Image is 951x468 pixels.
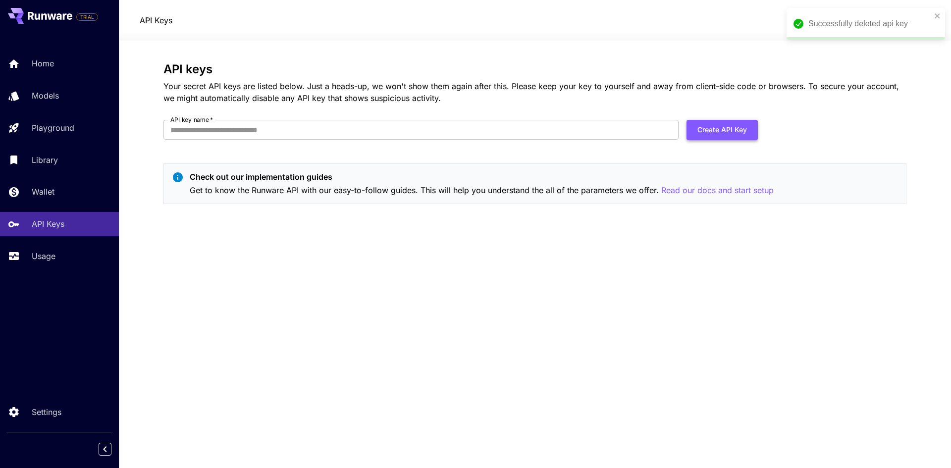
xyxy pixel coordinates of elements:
span: TRIAL [77,13,98,21]
p: Usage [32,250,55,262]
nav: breadcrumb [140,14,172,26]
p: Library [32,154,58,166]
button: Collapse sidebar [99,443,111,456]
p: Home [32,57,54,69]
p: Settings [32,406,61,418]
p: Models [32,90,59,102]
p: Your secret API keys are listed below. Just a heads-up, we won't show them again after this. Plea... [163,80,906,104]
p: Get to know the Runware API with our easy-to-follow guides. This will help you understand the all... [190,184,774,197]
label: API key name [170,115,213,124]
h3: API keys [163,62,906,76]
p: API Keys [32,218,64,230]
span: Add your payment card to enable full platform functionality. [76,11,98,23]
a: API Keys [140,14,172,26]
button: close [934,12,941,20]
button: Create API Key [687,120,758,140]
div: Collapse sidebar [106,440,119,458]
div: Successfully deleted api key [808,18,931,30]
button: Read our docs and start setup [661,184,774,197]
p: Check out our implementation guides [190,171,774,183]
p: Playground [32,122,74,134]
p: Wallet [32,186,54,198]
